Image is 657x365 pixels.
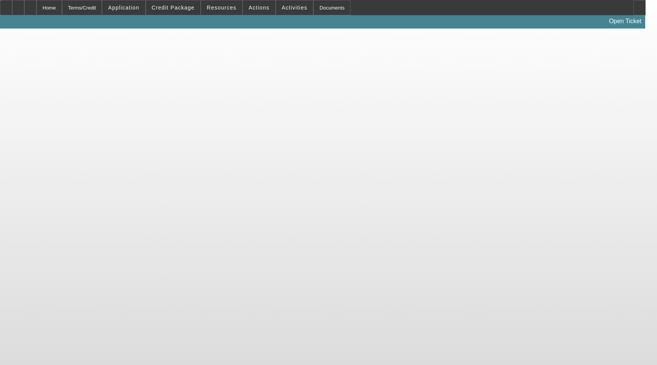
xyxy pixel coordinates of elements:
button: Activities [276,0,313,15]
span: Activities [282,5,308,11]
span: Actions [249,5,270,11]
span: Credit Package [152,5,195,11]
span: Resources [207,5,236,11]
button: Actions [243,0,275,15]
button: Application [102,0,145,15]
a: Open Ticket [606,15,644,28]
button: Credit Package [146,0,200,15]
span: Application [108,5,139,11]
button: Resources [201,0,242,15]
